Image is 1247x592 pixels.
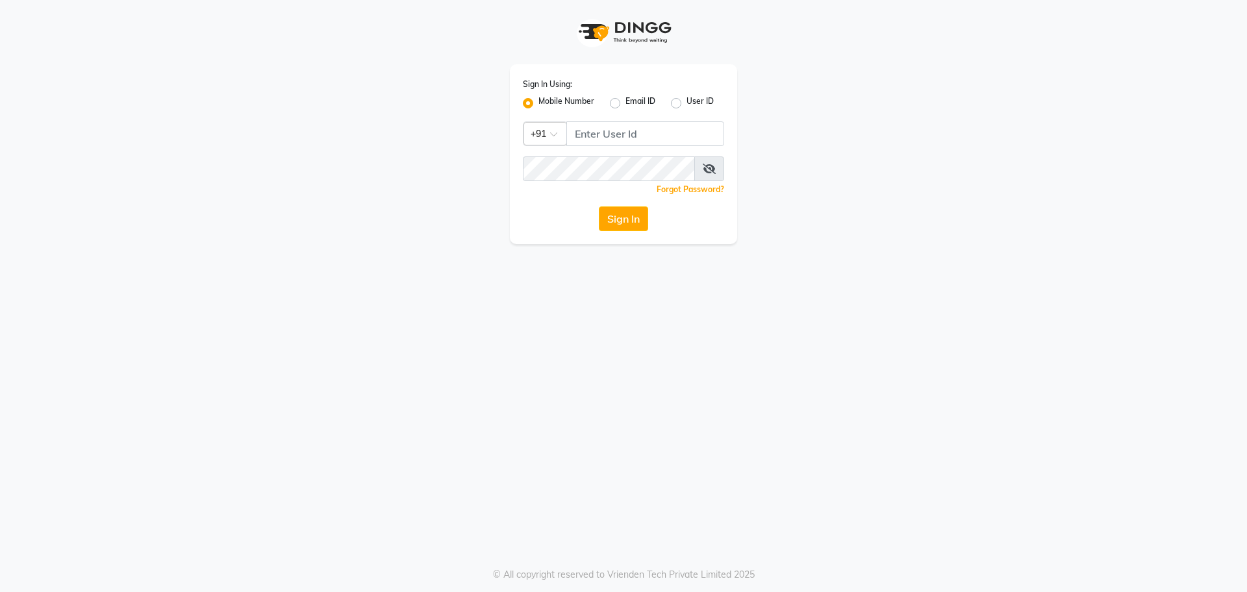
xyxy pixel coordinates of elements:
input: Username [566,121,724,146]
label: Mobile Number [538,95,594,111]
img: logo1.svg [572,13,675,51]
label: User ID [686,95,714,111]
button: Sign In [599,206,648,231]
label: Sign In Using: [523,79,572,90]
label: Email ID [625,95,655,111]
input: Username [523,156,695,181]
a: Forgot Password? [657,184,724,194]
